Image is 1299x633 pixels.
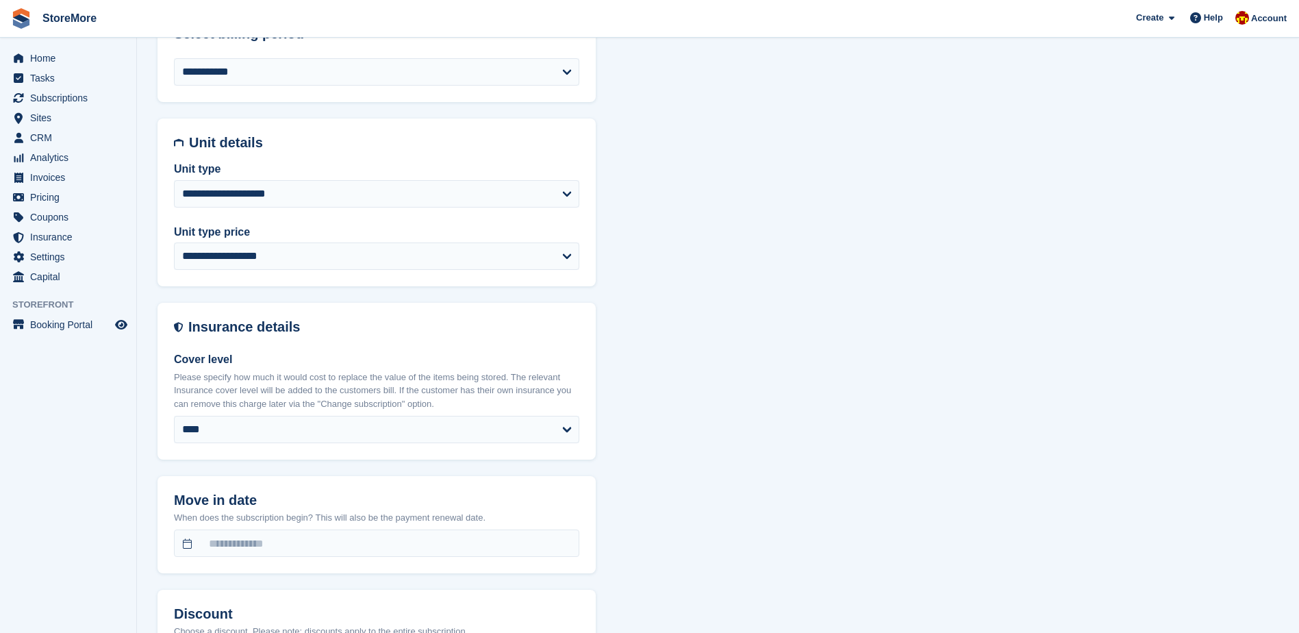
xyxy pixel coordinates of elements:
a: menu [7,128,129,147]
span: Account [1251,12,1287,25]
h2: Discount [174,606,579,622]
a: menu [7,247,129,266]
a: StoreMore [37,7,102,29]
a: menu [7,108,129,127]
span: Booking Portal [30,315,112,334]
span: Create [1136,11,1163,25]
img: unit-details-icon-595b0c5c156355b767ba7b61e002efae458ec76ed5ec05730b8e856ff9ea34a9.svg [174,135,184,151]
h2: Insurance details [188,319,579,335]
a: menu [7,188,129,207]
span: Tasks [30,69,112,88]
a: menu [7,88,129,108]
span: Help [1204,11,1223,25]
span: Subscriptions [30,88,112,108]
span: Analytics [30,148,112,167]
h2: Move in date [174,493,579,508]
img: stora-icon-8386f47178a22dfd0bd8f6a31ec36ba5ce8667c1dd55bd0f319d3a0aa187defe.svg [11,8,31,29]
span: Insurance [30,227,112,247]
label: Cover level [174,351,579,368]
span: Storefront [12,298,136,312]
label: Unit type price [174,224,579,240]
a: menu [7,208,129,227]
img: insurance-details-icon-731ffda60807649b61249b889ba3c5e2b5c27d34e2e1fb37a309f0fde93ff34a.svg [174,319,183,335]
img: Store More Team [1235,11,1249,25]
a: menu [7,315,129,334]
p: When does the subscription begin? This will also be the payment renewal date. [174,511,579,525]
span: Invoices [30,168,112,187]
p: Please specify how much it would cost to replace the value of the items being stored. The relevan... [174,371,579,411]
a: menu [7,227,129,247]
span: Capital [30,267,112,286]
a: menu [7,69,129,88]
span: Coupons [30,208,112,227]
a: menu [7,49,129,68]
label: Unit type [174,161,579,177]
a: menu [7,168,129,187]
h2: Unit details [189,135,579,151]
span: Sites [30,108,112,127]
span: Home [30,49,112,68]
span: Settings [30,247,112,266]
span: Pricing [30,188,112,207]
a: Preview store [113,316,129,333]
span: CRM [30,128,112,147]
a: menu [7,148,129,167]
a: menu [7,267,129,286]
